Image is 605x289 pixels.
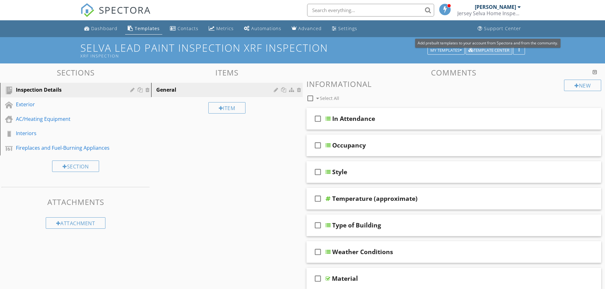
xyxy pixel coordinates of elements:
[320,95,339,101] span: Select All
[427,46,465,55] button: My Templates
[80,3,94,17] img: The Best Home Inspection Software - Spectora
[307,4,434,16] input: Search everything...
[167,23,201,35] a: Contacts
[313,164,323,180] i: check_box_outline_blank
[80,9,151,22] a: SPECTORA
[99,3,151,16] span: SPECTORA
[466,47,512,53] a: Template Center
[306,80,602,88] h3: Informational
[216,25,234,31] div: Metrics
[564,80,601,91] div: New
[306,68,602,77] h3: Comments
[125,23,162,35] a: Templates
[332,141,366,149] div: Occupancy
[241,23,284,35] a: Automations (Basic)
[329,23,360,35] a: Settings
[289,23,324,35] a: Advanced
[91,25,118,31] div: Dashboard
[251,25,281,31] div: Automations
[16,115,121,123] div: AC/Heating Equipment
[208,102,246,114] div: Item
[151,68,302,77] h3: Items
[338,25,357,31] div: Settings
[484,25,521,31] div: Support Center
[430,48,462,53] div: My Templates
[332,115,375,122] div: In Attendance
[313,191,323,206] i: check_box_outline_blank
[16,86,121,94] div: Inspection Details
[80,53,430,58] div: XRF inspection
[313,271,323,286] i: check_box_outline_blank
[313,138,323,153] i: check_box_outline_blank
[332,168,347,176] div: Style
[46,217,106,229] div: Attachment
[313,244,323,259] i: check_box_outline_blank
[52,161,99,172] div: Section
[332,275,358,282] div: Material
[135,25,160,31] div: Templates
[468,48,509,53] div: Template Center
[298,25,322,31] div: Advanced
[82,23,120,35] a: Dashboard
[16,101,121,108] div: Exterior
[16,129,121,137] div: Interiors
[156,86,275,94] div: General
[178,25,198,31] div: Contacts
[332,221,381,229] div: Type of Building
[475,4,516,10] div: [PERSON_NAME]
[206,23,236,35] a: Metrics
[466,46,512,55] button: Template Center
[332,248,393,256] div: Weather Conditions
[313,218,323,233] i: check_box_outline_blank
[80,42,525,58] h1: Selva Lead paint Inspection XRF inspection
[16,144,121,152] div: Fireplaces and Fuel-Burning Appliances
[475,23,524,35] a: Support Center
[457,10,521,16] div: Jersey Selva Home Inspection LLC
[332,195,418,202] div: Temperature (approximate)
[313,111,323,126] i: check_box_outline_blank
